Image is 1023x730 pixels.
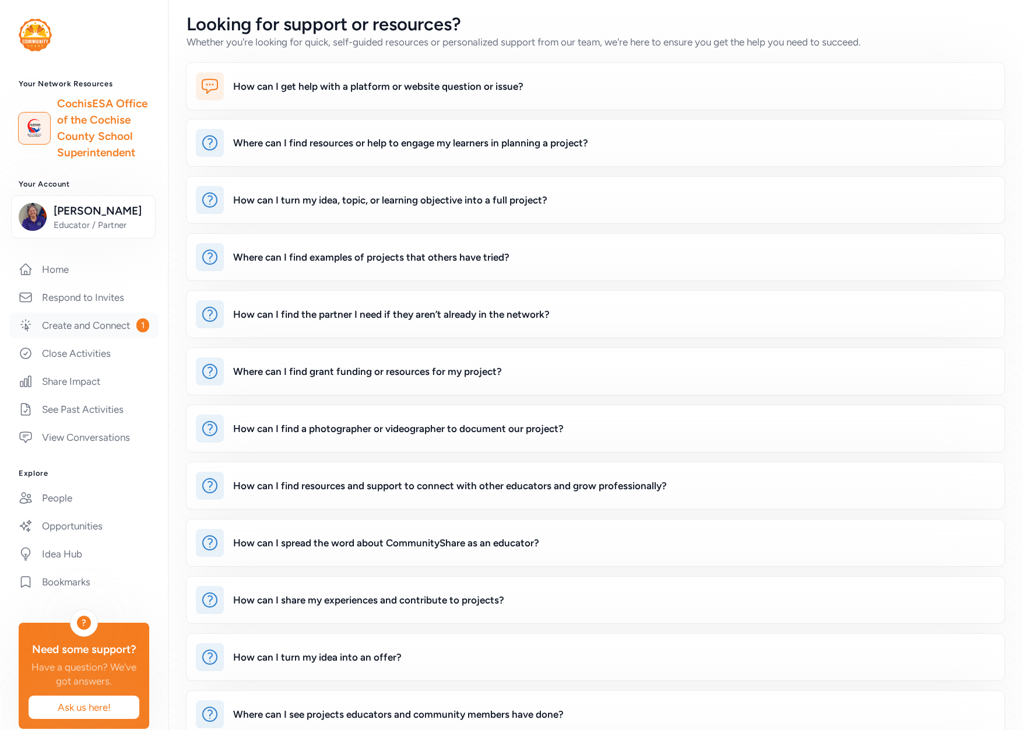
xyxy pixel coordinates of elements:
[187,35,861,49] div: Whether you're looking for quick, self-guided resources or personalized support from our team, we...
[19,469,149,478] h3: Explore
[28,660,140,688] div: Have a question? We've got answers.
[9,257,159,282] a: Home
[9,368,159,394] a: Share Impact
[233,364,502,378] div: Where can I find grant funding or resources for my project?
[22,115,47,141] img: logo
[9,396,159,422] a: See Past Activities
[233,136,588,150] div: Where can I find resources or help to engage my learners in planning a project?
[28,695,140,720] button: Ask us here!
[233,479,667,493] div: How can I find resources and support to connect with other educators and grow professionally?
[9,541,159,567] a: Idea Hub
[233,593,504,607] div: How can I share my experiences and contribute to projects?
[38,700,130,714] span: Ask us here!
[233,650,402,664] div: How can I turn my idea into an offer?
[57,96,149,161] a: CochisESA Office of the Cochise County School Superintendent
[9,485,159,511] a: People
[9,313,159,338] a: Create and Connect1
[19,180,149,189] h3: Your Account
[9,341,159,366] a: Close Activities
[233,79,523,93] div: How can I get help with a platform or website question or issue?
[9,424,159,450] a: View Conversations
[54,219,148,231] span: Educator / Partner
[28,641,140,658] div: Need some support?
[19,79,149,89] h3: Your Network Resources
[9,513,159,539] a: Opportunities
[19,19,52,51] img: logo
[54,203,148,219] span: [PERSON_NAME]
[187,14,861,35] h2: Looking for support or resources?
[233,193,547,207] div: How can I turn my idea, topic, or learning objective into a full project?
[9,569,159,595] a: Bookmarks
[233,307,550,321] div: How can I find the partner I need if they aren’t already in the network?
[233,422,564,436] div: How can I find a photographer or videographer to document our project?
[233,536,539,550] div: How can I spread the word about CommunityShare as an educator?
[77,616,91,630] div: ?
[136,318,149,332] span: 1
[233,707,564,721] div: Where can I see projects educators and community members have done?
[233,250,509,264] div: Where can I find examples of projects that others have tried?
[9,285,159,310] a: Respond to Invites
[11,195,156,238] button: [PERSON_NAME]Educator / Partner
